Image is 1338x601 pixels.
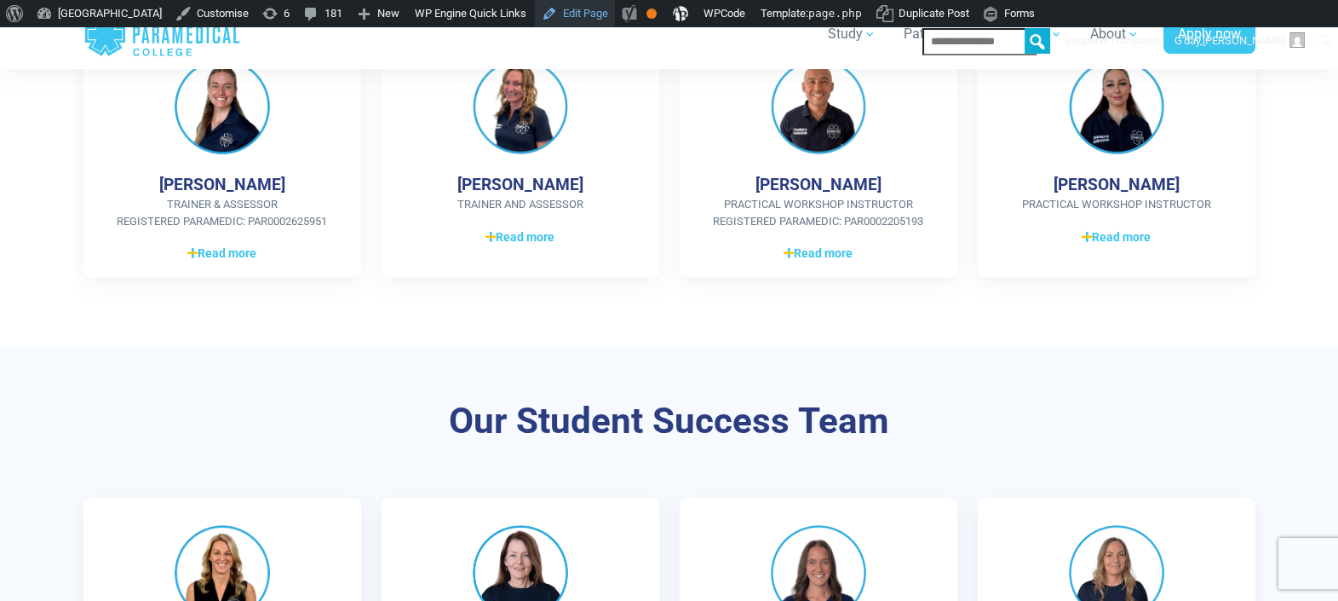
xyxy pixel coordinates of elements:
span: Practical Workshop Instructor Registered Paramedic: PAR0002205193 [707,196,930,229]
a: Read more [111,243,334,263]
a: Pathways [893,10,987,58]
div: OK [646,9,657,19]
a: Study [818,10,887,58]
span: page.php [808,7,862,20]
span: Read more [187,245,256,263]
h3: Our Student Success Team [171,400,1168,443]
span: Read more [1082,228,1151,246]
h4: [PERSON_NAME] [1054,175,1180,194]
span: Read more [784,245,853,263]
a: Read more [707,243,930,263]
a: Read more [1005,227,1228,247]
img: Leonard Price [771,59,866,154]
span: [PERSON_NAME] [1203,34,1284,47]
a: Suspend Transients [1059,27,1169,55]
h4: [PERSON_NAME] [457,175,583,194]
span: Trainer and Assessor [409,196,632,213]
a: Read more [409,227,632,247]
span: Practical Workshop Instructor [1005,196,1228,213]
img: Jolanta Kfoury [473,59,568,154]
img: Jennifer Prendergast [175,59,270,154]
a: Australian Paramedical College [83,7,241,62]
span: Trainer & Assessor Registered Paramedic: PAR0002625951 [111,196,334,229]
h4: [PERSON_NAME] [159,175,285,194]
img: Rachelle Elliott [1069,59,1164,154]
h4: [PERSON_NAME] [755,175,881,194]
a: G'day, [1169,27,1312,55]
span: Read more [485,228,554,246]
